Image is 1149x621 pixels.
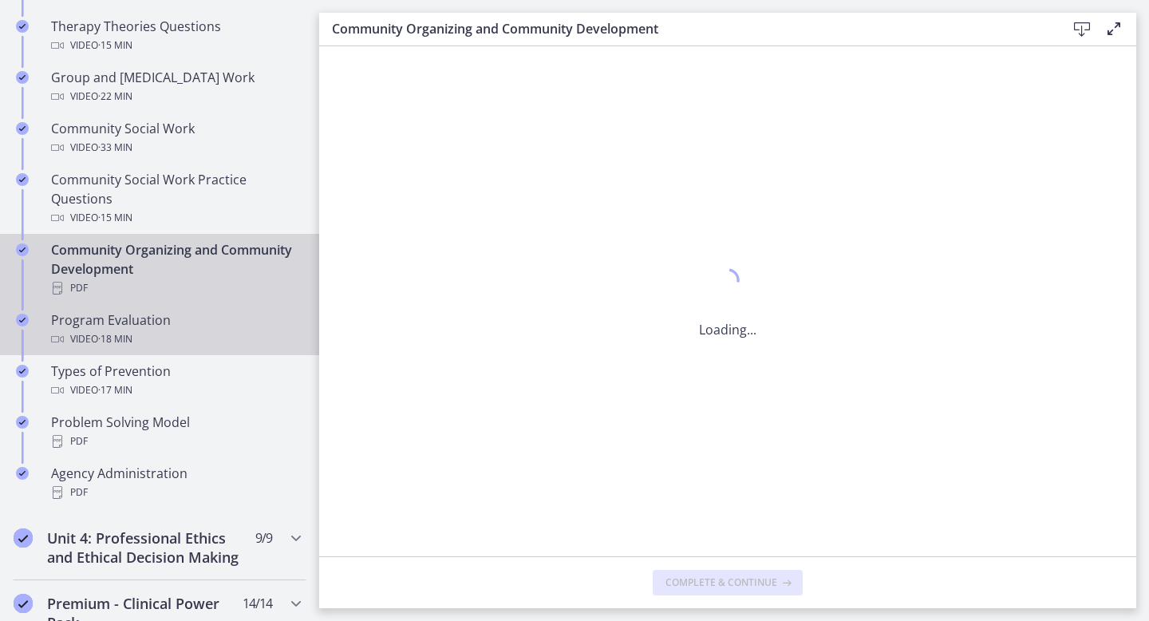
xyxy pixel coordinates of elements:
[699,264,756,301] div: 1
[653,570,803,595] button: Complete & continue
[16,20,29,33] i: Completed
[51,483,300,502] div: PDF
[332,19,1040,38] h3: Community Organizing and Community Development
[16,314,29,326] i: Completed
[98,87,132,106] span: · 22 min
[51,362,300,400] div: Types of Prevention
[51,279,300,298] div: PDF
[665,576,777,589] span: Complete & continue
[51,87,300,106] div: Video
[51,119,300,157] div: Community Social Work
[16,365,29,378] i: Completed
[51,432,300,451] div: PDF
[98,381,132,400] span: · 17 min
[98,36,132,55] span: · 15 min
[98,138,132,157] span: · 33 min
[16,173,29,186] i: Completed
[16,71,29,84] i: Completed
[243,594,272,613] span: 14 / 14
[51,17,300,55] div: Therapy Theories Questions
[51,138,300,157] div: Video
[16,467,29,480] i: Completed
[16,416,29,429] i: Completed
[16,122,29,135] i: Completed
[16,243,29,256] i: Completed
[51,330,300,349] div: Video
[51,170,300,227] div: Community Social Work Practice Questions
[51,381,300,400] div: Video
[14,528,33,548] i: Completed
[98,208,132,227] span: · 15 min
[51,36,300,55] div: Video
[51,240,300,298] div: Community Organizing and Community Development
[255,528,272,548] span: 9 / 9
[51,464,300,502] div: Agency Administration
[51,310,300,349] div: Program Evaluation
[47,528,242,567] h2: Unit 4: Professional Ethics and Ethical Decision Making
[51,413,300,451] div: Problem Solving Model
[14,594,33,613] i: Completed
[98,330,132,349] span: · 18 min
[51,68,300,106] div: Group and [MEDICAL_DATA] Work
[699,320,756,339] p: Loading...
[51,208,300,227] div: Video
